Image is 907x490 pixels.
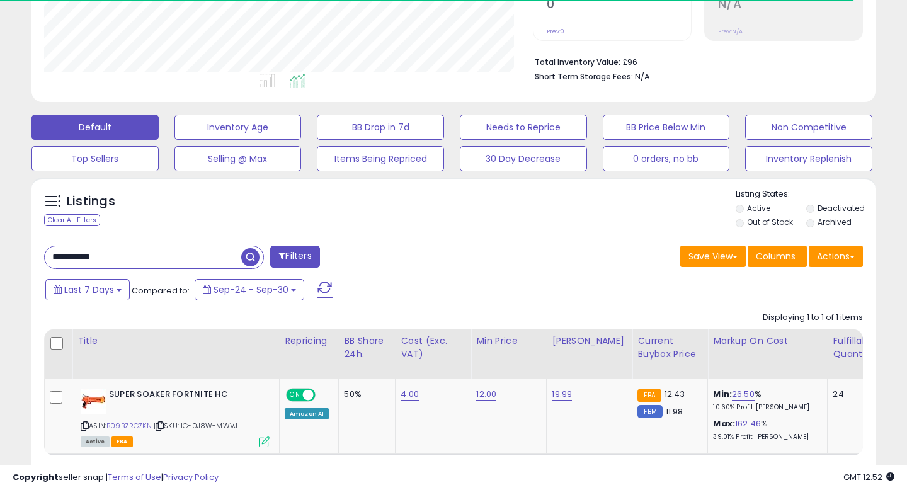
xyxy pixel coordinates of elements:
div: 50% [344,389,385,400]
small: Prev: 0 [547,28,564,35]
span: ON [287,390,303,401]
button: Inventory Replenish [745,146,872,171]
th: The percentage added to the cost of goods (COGS) that forms the calculator for Min & Max prices. [708,329,828,379]
span: Sep-24 - Sep-30 [214,283,288,296]
div: ASIN: [81,389,270,446]
div: % [713,389,818,412]
label: Deactivated [818,203,865,214]
a: 4.00 [401,388,419,401]
button: Top Sellers [31,146,159,171]
label: Out of Stock [747,217,793,227]
button: Save View [680,246,746,267]
a: B09BZRG7KN [106,421,152,431]
span: | SKU: IG-0J8W-MWVJ [154,421,237,431]
b: Total Inventory Value: [535,57,620,67]
div: BB Share 24h. [344,334,390,361]
small: Prev: N/A [718,28,743,35]
a: 162.46 [735,418,761,430]
button: Sep-24 - Sep-30 [195,279,304,300]
span: All listings currently available for purchase on Amazon [81,436,110,447]
b: Max: [713,418,735,430]
button: Columns [748,246,807,267]
b: Min: [713,388,732,400]
div: seller snap | | [13,472,219,484]
span: 2025-10-8 12:52 GMT [843,471,894,483]
div: Min Price [476,334,541,348]
small: FBA [637,389,661,402]
div: Markup on Cost [713,334,822,348]
small: FBM [637,405,662,418]
div: Repricing [285,334,333,348]
label: Archived [818,217,852,227]
span: N/A [635,71,650,83]
div: Displaying 1 to 1 of 1 items [763,312,863,324]
b: SUPER SOAKER FORTNITE HC [109,389,262,404]
div: Amazon AI [285,408,329,419]
span: Columns [756,250,796,263]
div: Current Buybox Price [637,334,702,361]
button: Last 7 Days [45,279,130,300]
button: Items Being Repriced [317,146,444,171]
button: 0 orders, no bb [603,146,730,171]
span: FBA [111,436,133,447]
li: £96 [535,54,853,69]
div: Clear All Filters [44,214,100,226]
a: Terms of Use [108,471,161,483]
button: Inventory Age [174,115,302,140]
p: 10.60% Profit [PERSON_NAME] [713,403,818,412]
div: % [713,418,818,442]
label: Active [747,203,770,214]
button: BB Price Below Min [603,115,730,140]
span: 12.43 [665,388,685,400]
button: BB Drop in 7d [317,115,444,140]
button: Needs to Reprice [460,115,587,140]
span: 11.98 [666,406,683,418]
img: 41TMQL98mBL._SL40_.jpg [81,389,106,414]
strong: Copyright [13,471,59,483]
div: Title [77,334,274,348]
button: Actions [809,246,863,267]
b: Short Term Storage Fees: [535,71,633,82]
h5: Listings [67,193,115,210]
div: Fulfillable Quantity [833,334,876,361]
span: OFF [314,390,334,401]
button: Default [31,115,159,140]
button: Filters [270,246,319,268]
button: 30 Day Decrease [460,146,587,171]
div: Cost (Exc. VAT) [401,334,465,361]
div: 24 [833,389,872,400]
a: 19.99 [552,388,572,401]
a: 12.00 [476,388,496,401]
button: Non Competitive [745,115,872,140]
button: Selling @ Max [174,146,302,171]
span: Compared to: [132,285,190,297]
a: Privacy Policy [163,471,219,483]
p: 39.01% Profit [PERSON_NAME] [713,433,818,442]
p: Listing States: [736,188,876,200]
div: [PERSON_NAME] [552,334,627,348]
span: Last 7 Days [64,283,114,296]
a: 26.50 [732,388,755,401]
